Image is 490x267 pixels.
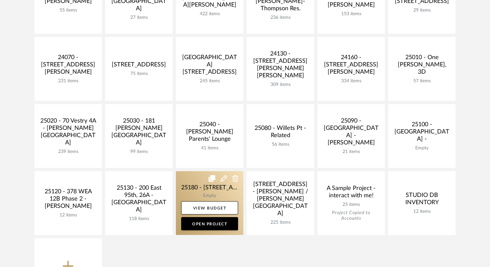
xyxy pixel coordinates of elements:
[323,202,380,208] div: 25 items
[393,78,450,84] div: 57 items
[393,192,450,209] div: STUDIO DB INVENTORY
[40,117,97,149] div: 25020 - 70 Vestry 4A - [PERSON_NAME][GEOGRAPHIC_DATA]
[40,149,97,155] div: 239 items
[323,54,380,78] div: 24160 - [STREET_ADDRESS][PERSON_NAME]
[393,121,450,145] div: 25100 - [GEOGRAPHIC_DATA] -
[323,149,380,155] div: 21 items
[252,220,309,225] div: 225 items
[40,78,97,84] div: 231 items
[323,210,380,221] div: Project Copied to Accounts
[110,15,167,20] div: 27 items
[110,117,167,149] div: 25030 - 181 [PERSON_NAME][GEOGRAPHIC_DATA]
[252,50,309,82] div: 24130 - [STREET_ADDRESS][PERSON_NAME][PERSON_NAME]
[110,61,167,71] div: [STREET_ADDRESS]
[252,125,309,142] div: 25080 - Willets Pt - Related
[181,54,238,78] div: [GEOGRAPHIC_DATA][STREET_ADDRESS]
[393,145,450,151] div: Empty
[181,121,238,145] div: 25040 - [PERSON_NAME] Parents' Lounge
[323,11,380,17] div: 153 items
[110,216,167,222] div: 118 items
[323,78,380,84] div: 334 items
[110,71,167,77] div: 75 items
[181,11,238,17] div: 422 items
[110,149,167,155] div: 99 items
[181,217,238,230] a: Open Project
[40,54,97,78] div: 24070 - [STREET_ADDRESS][PERSON_NAME]
[181,201,238,214] a: View Budget
[181,78,238,84] div: 245 items
[393,54,450,78] div: 25010 - One [PERSON_NAME], 3D
[40,8,97,13] div: 55 items
[40,188,97,212] div: 25120 - 378 WEA 12B Phase 2 - [PERSON_NAME]
[323,117,380,149] div: 25090 - [GEOGRAPHIC_DATA] - [PERSON_NAME]
[40,212,97,218] div: 12 items
[252,82,309,88] div: 309 items
[393,209,450,214] div: 12 items
[110,184,167,216] div: 25130 - 200 East 95th, 26A - [GEOGRAPHIC_DATA]
[252,15,309,20] div: 236 items
[252,142,309,147] div: 56 items
[393,8,450,13] div: 29 items
[252,181,309,220] div: [STREET_ADDRESS] - [PERSON_NAME] / [PERSON_NAME][GEOGRAPHIC_DATA]
[181,145,238,151] div: 41 items
[323,185,380,202] div: A Sample Project - interact with me!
